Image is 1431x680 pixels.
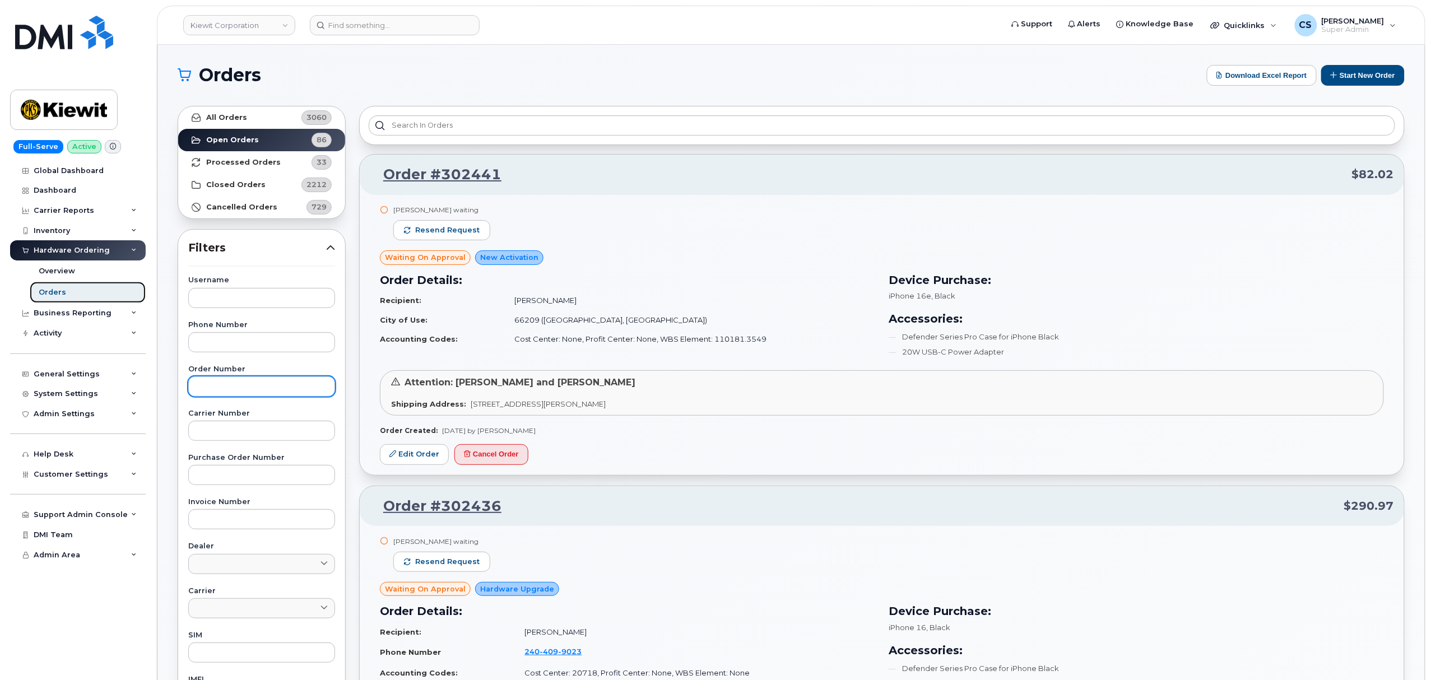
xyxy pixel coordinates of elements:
span: , Black [931,291,955,300]
label: Carrier [188,588,335,595]
a: Order #302441 [370,165,501,185]
h3: Device Purchase: [889,603,1384,620]
span: 409 [540,647,559,656]
strong: Accounting Codes: [380,334,458,343]
span: New Activation [480,252,538,263]
strong: Shipping Address: [391,399,466,408]
td: [PERSON_NAME] [515,622,875,642]
span: iPhone 16 [889,623,926,632]
span: 729 [312,202,327,212]
a: 2404099023 [525,647,596,656]
h3: Order Details: [380,272,875,288]
h3: Accessories: [889,310,1384,327]
label: Carrier Number [188,410,335,417]
label: Order Number [188,366,335,373]
strong: Order Created: [380,426,438,435]
strong: City of Use: [380,315,428,324]
span: Resend request [415,225,480,235]
span: Attention: [PERSON_NAME] and [PERSON_NAME] [405,377,635,388]
span: Filters [188,240,326,256]
span: [STREET_ADDRESS][PERSON_NAME] [471,399,606,408]
span: Waiting On Approval [385,252,466,263]
button: Resend request [393,552,490,572]
li: 20W USB-C Power Adapter [889,347,1384,357]
span: [DATE] by [PERSON_NAME] [442,426,536,435]
span: 2212 [306,179,327,190]
td: Cost Center: None, Profit Center: None, WBS Element: 110181.3549 [504,329,875,349]
strong: Open Orders [206,136,259,145]
a: Cancelled Orders729 [178,196,345,218]
h3: Order Details: [380,603,875,620]
span: iPhone 16e [889,291,931,300]
button: Resend request [393,220,490,240]
a: Closed Orders2212 [178,174,345,196]
span: Hardware Upgrade [480,584,554,594]
span: $82.02 [1352,166,1394,183]
a: All Orders3060 [178,106,345,129]
td: 66209 ([GEOGRAPHIC_DATA], [GEOGRAPHIC_DATA]) [504,310,875,330]
label: Username [188,277,335,284]
strong: Cancelled Orders [206,203,277,212]
strong: Closed Orders [206,180,266,189]
a: Edit Order [380,444,449,465]
strong: All Orders [206,113,247,122]
label: Phone Number [188,322,335,329]
h3: Accessories: [889,642,1384,659]
span: 240 [525,647,582,656]
span: Waiting On Approval [385,584,466,594]
span: , Black [926,623,950,632]
div: [PERSON_NAME] waiting [393,205,490,215]
a: Open Orders86 [178,129,345,151]
button: Start New Order [1321,65,1405,86]
strong: Accounting Codes: [380,668,458,677]
iframe: Messenger Launcher [1382,631,1423,672]
label: Invoice Number [188,499,335,506]
label: Dealer [188,543,335,550]
span: 9023 [559,647,582,656]
a: Order #302436 [370,496,501,516]
span: Orders [199,67,261,83]
td: [PERSON_NAME] [504,291,875,310]
li: Defender Series Pro Case for iPhone Black [889,332,1384,342]
strong: Recipient: [380,627,421,636]
label: SIM [188,632,335,639]
div: [PERSON_NAME] waiting [393,537,490,546]
button: Download Excel Report [1207,65,1317,86]
span: 33 [317,157,327,167]
span: 3060 [306,112,327,123]
strong: Recipient: [380,296,421,305]
input: Search in orders [369,115,1395,136]
a: Processed Orders33 [178,151,345,174]
span: Resend request [415,557,480,567]
li: Defender Series Pro Case for iPhone Black [889,663,1384,674]
span: $290.97 [1344,498,1394,514]
label: Purchase Order Number [188,454,335,462]
h3: Device Purchase: [889,272,1384,288]
span: 86 [317,134,327,145]
strong: Phone Number [380,648,441,656]
strong: Processed Orders [206,158,281,167]
button: Cancel Order [454,444,528,465]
